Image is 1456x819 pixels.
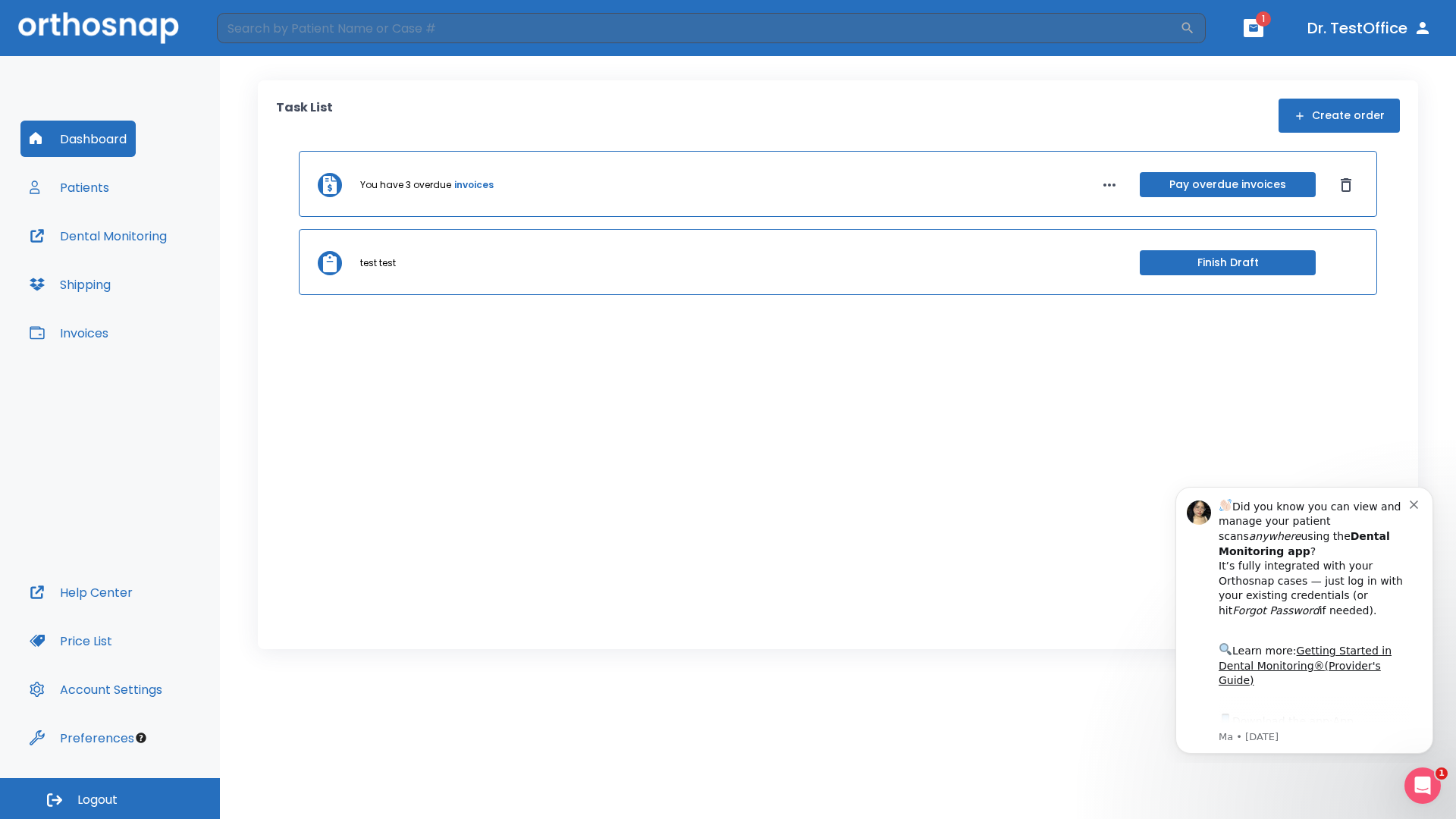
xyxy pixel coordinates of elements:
[20,266,120,303] button: Shipping
[77,792,118,808] span: Logout
[360,178,451,192] p: You have 3 overdue
[360,256,396,270] p: test test
[20,315,118,351] button: Invoices
[66,257,257,271] p: Message from Ma, sent 8w ago
[1404,767,1441,804] iframe: Intercom live chat
[1256,11,1271,27] span: 1
[1301,14,1438,42] button: Dr. TestOffice
[20,671,171,708] button: Account Settings
[1140,172,1316,197] button: Pay overdue invoices
[20,720,143,756] button: Preferences
[1334,173,1358,197] button: Dismiss
[1140,250,1316,275] button: Finish Draft
[20,574,142,610] button: Help Center
[20,169,118,206] button: Patients
[257,24,269,36] button: Dismiss notification
[1153,473,1456,763] iframe: Intercom notifications message
[1279,99,1400,133] button: Create order
[20,121,136,157] button: Dashboard
[454,178,494,192] a: invoices
[276,99,333,133] p: Task List
[20,623,121,659] button: Price List
[18,12,179,43] img: Orthosnap
[20,218,176,254] button: Dental Monitoring
[66,242,201,269] a: App Store
[134,731,148,745] div: Tooltip anchor
[217,13,1180,43] input: Search by Patient Name or Case #
[66,238,257,315] div: Download the app: | ​ Let us know if you need help getting started!
[1436,767,1448,780] span: 1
